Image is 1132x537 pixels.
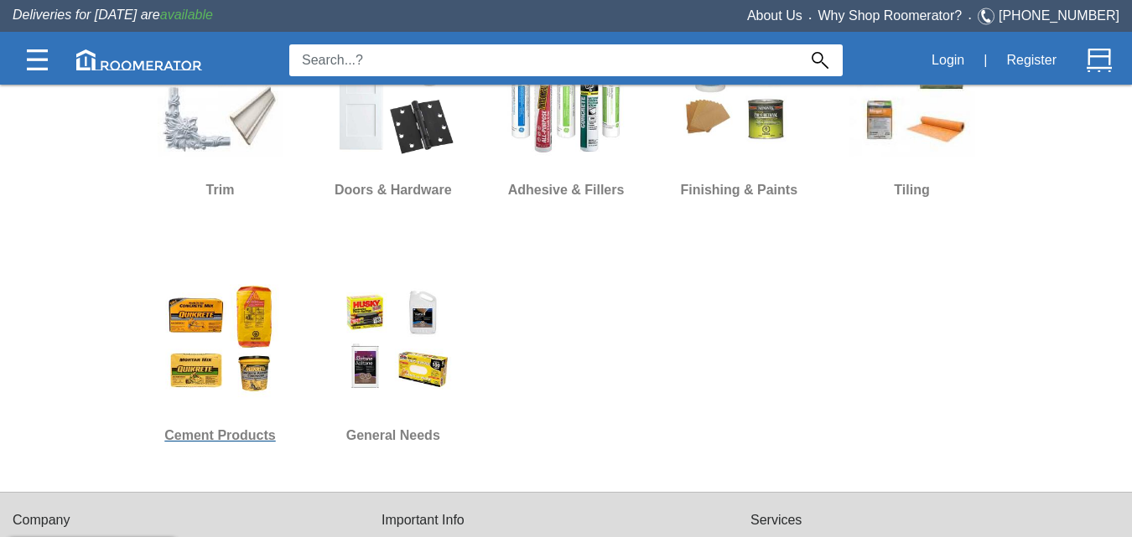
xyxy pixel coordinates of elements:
[676,179,802,201] h6: Finishing & Paints
[13,8,213,22] span: Deliveries for [DATE] are
[978,6,999,27] img: Telephone.svg
[849,31,975,157] img: Tiling.jpg
[849,18,975,211] a: Tiling
[330,425,456,447] h6: General Needs
[503,179,629,201] h6: Adhesive & Fillers
[818,8,963,23] a: Why Shop Roomerator?
[158,264,283,457] a: Cement Products
[158,276,283,402] img: CMC.jpg
[503,18,629,211] a: Adhesive & Fillers
[997,43,1066,78] button: Register
[676,18,802,211] a: Finishing & Paints
[503,31,629,157] img: Caulking.jpg
[999,8,1119,23] a: [PHONE_NUMBER]
[1087,48,1112,73] img: Cart.svg
[330,276,456,402] img: GeneralNeeds.jpg
[676,31,802,157] img: Finishing_&_Paints.jpg
[289,44,797,76] input: Search...?
[158,425,283,447] h6: Cement Products
[382,513,750,528] h6: Important Info
[158,31,283,157] img: Moulding_&_Millwork.jpg
[13,513,382,528] h6: Company
[962,14,978,22] span: •
[158,18,283,211] a: Trim
[158,179,283,201] h6: Trim
[750,513,1119,528] h6: Services
[330,179,456,201] h6: Doors & Hardware
[922,43,974,78] button: Login
[330,31,456,157] img: DH.jpg
[812,52,828,69] img: Search_Icon.svg
[160,8,213,22] span: available
[802,14,818,22] span: •
[330,264,456,457] a: General Needs
[27,49,48,70] img: Categories.svg
[747,8,802,23] a: About Us
[76,49,202,70] img: roomerator-logo.svg
[330,18,456,211] a: Doors & Hardware
[849,179,975,201] h6: Tiling
[974,42,997,79] div: |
